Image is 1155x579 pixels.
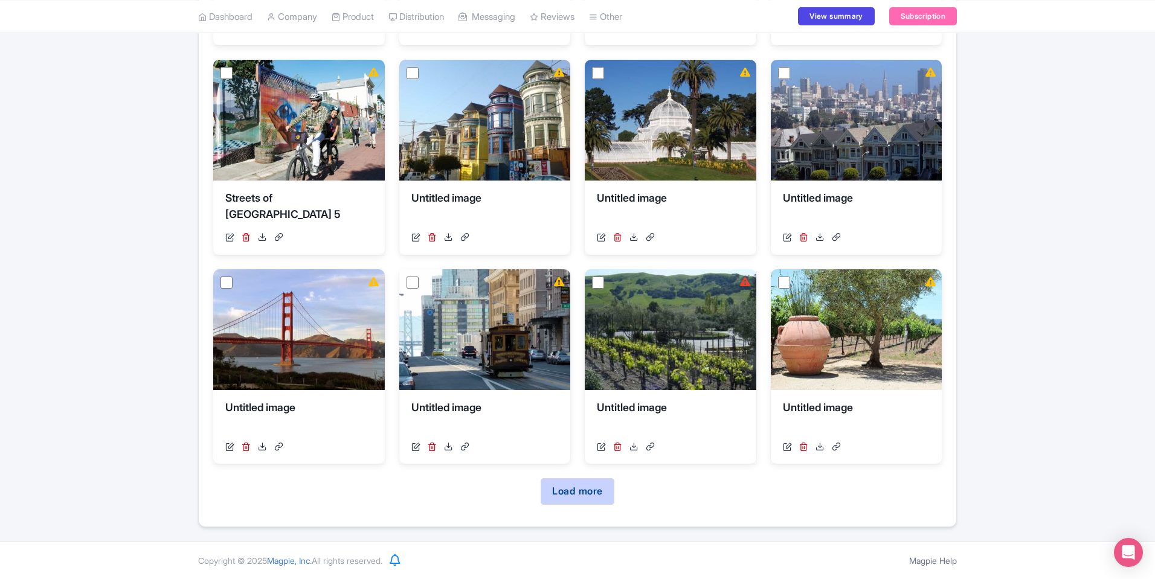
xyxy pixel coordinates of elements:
div: Untitled image [783,190,930,226]
div: Open Intercom Messenger [1114,538,1143,567]
a: Magpie Help [909,555,957,566]
div: Streets of [GEOGRAPHIC_DATA] 5 [225,190,373,226]
div: Untitled image [225,400,373,436]
div: Copyright © 2025 All rights reserved. [191,554,390,567]
span: Magpie, Inc. [267,555,312,566]
a: Load more [541,478,614,505]
a: View summary [798,7,874,25]
div: Untitled image [411,190,559,226]
div: Untitled image [597,400,744,436]
div: Untitled image [597,190,744,226]
div: Untitled image [783,400,930,436]
div: Untitled image [411,400,559,436]
a: Subscription [889,7,957,25]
